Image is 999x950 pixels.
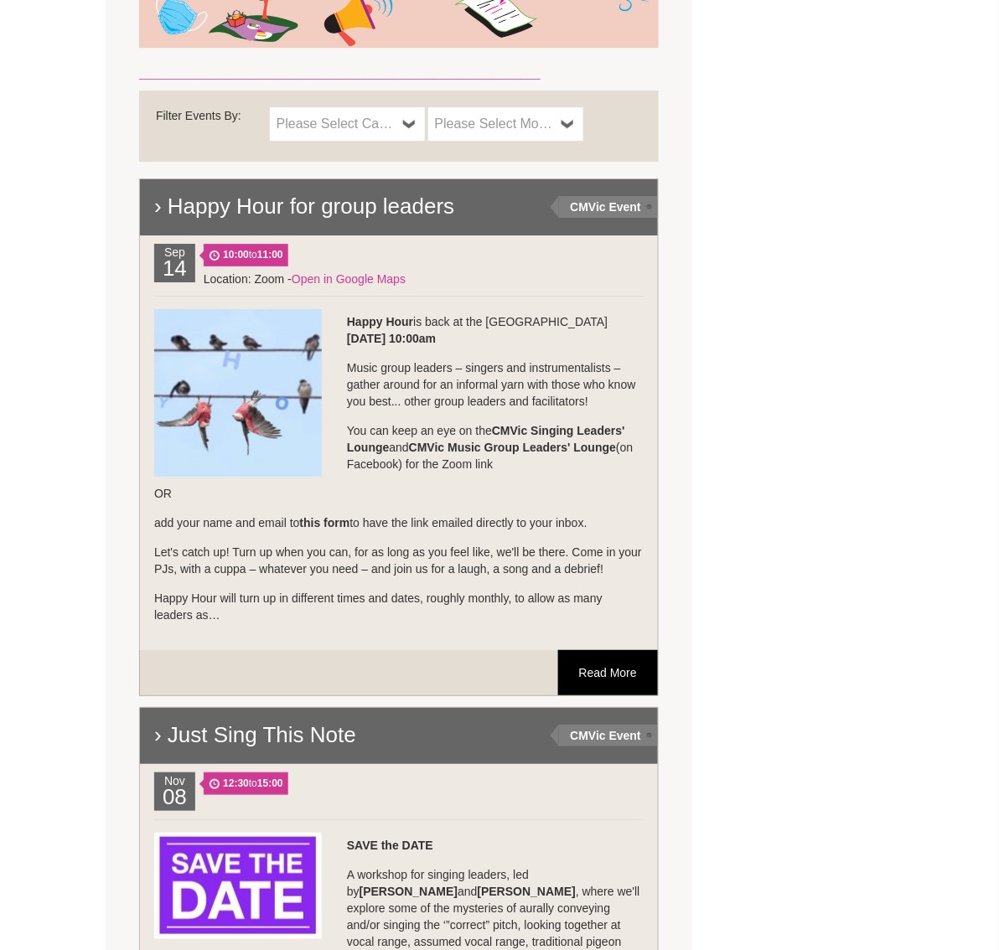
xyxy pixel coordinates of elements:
[154,772,195,811] div: Nov
[204,244,288,266] span: to
[435,114,555,134] span: Please Select Month
[478,885,576,898] strong: [PERSON_NAME]
[347,839,433,852] strong: SAVE the DATE
[223,249,249,261] strong: 10:00
[137,705,660,764] h2: › Just Sing This Note
[223,777,249,789] strong: 12:30
[156,107,270,132] div: Filter Events By:
[570,200,641,214] strong: CMVic Event
[360,885,458,898] strong: [PERSON_NAME]
[300,516,350,529] strong: this form
[347,315,413,328] strong: Happy Hour
[154,313,644,347] p: is back at the [GEOGRAPHIC_DATA]
[409,441,616,454] strong: CMVic Music Group Leaders' Lounge
[428,107,583,141] a: Please Select Month
[137,177,660,235] h2: › Happy Hour for group leaders
[154,271,644,287] div: Location: Zoom -
[204,772,288,795] span: to
[154,422,644,472] p: You can keep an eye on the and (on Facebook) for the Zoom link
[154,359,644,410] p: Music group leaders – singers and instrumentalists – gather around for an informal yarn with thos...
[570,729,641,742] strong: CMVic Event
[292,272,406,286] a: Open in Google Maps
[558,650,658,695] a: Read More
[270,107,425,141] a: Please Select Category
[154,309,322,477] img: Happy_Hour_sq.jpg
[257,777,283,789] strong: 15:00
[154,514,644,531] p: add your name and email to to have the link emailed directly to your inbox.
[277,114,396,134] span: Please Select Category
[158,789,191,811] h2: 08
[139,178,659,650] li: Happy Hour will turn up in different times and dates, roughly monthly, to allow as many leaders as…
[158,261,191,282] h2: 14
[154,485,644,502] p: OR
[139,60,659,82] h3: _________________________________________
[154,244,195,282] div: Sep
[154,544,644,577] p: Let's catch up! Turn up when you can, for as long as you feel like, we'll be there. Come in your ...
[347,332,436,345] strong: [DATE] 10:00am
[154,833,322,939] img: GENERIC-Save-the-Date.jpg
[257,249,283,261] strong: 11:00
